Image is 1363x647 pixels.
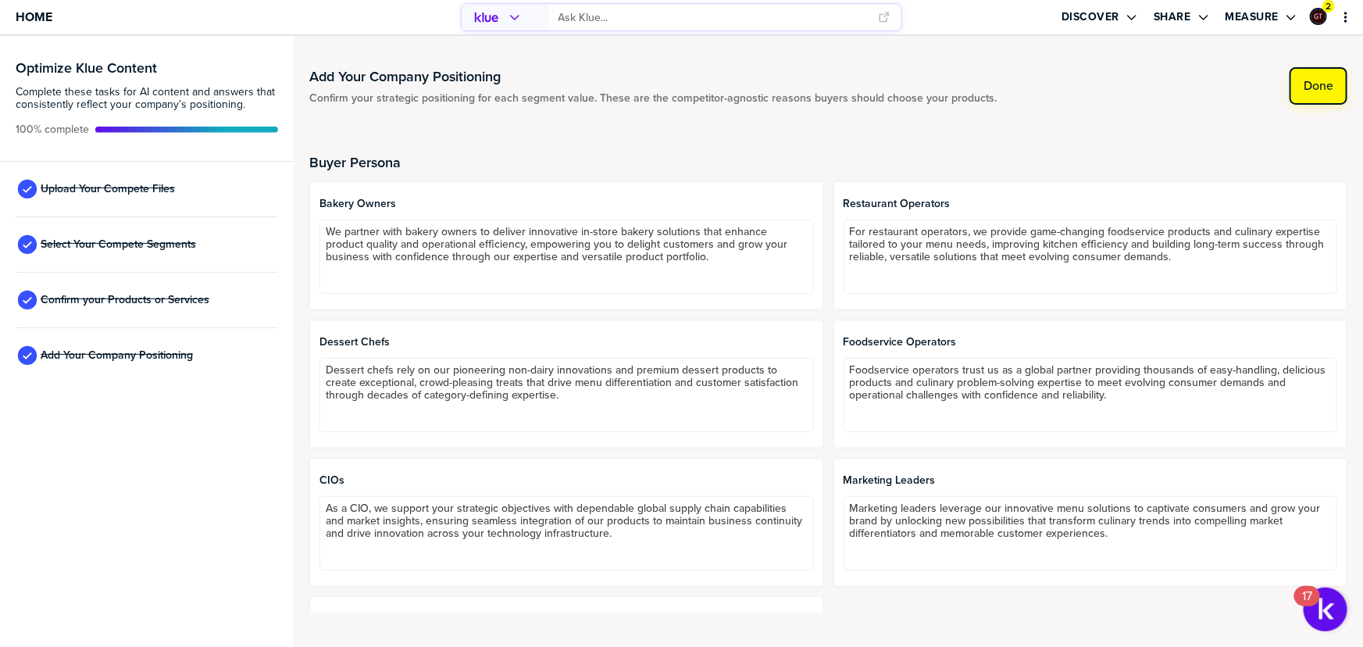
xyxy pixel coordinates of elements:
[1308,6,1329,27] a: Edit Profile
[41,183,175,195] span: Upload Your Compete Files
[844,220,1337,294] textarea: For restaurant operators, we provide game-changing foodservice products and culinary expertise ta...
[1226,10,1279,24] label: Measure
[319,496,813,570] textarea: As a CIO, we support your strategic objectives with dependable global supply chain capabilities a...
[1154,10,1191,24] label: Share
[319,220,813,294] textarea: We partner with bakery owners to deliver innovative in-store bakery solutions that enhance produc...
[319,198,813,210] span: Bakery Owners
[319,336,813,349] span: Dessert Chefs
[16,123,89,136] span: Active
[16,10,52,23] span: Home
[844,198,1337,210] span: Restaurant Operators
[1302,596,1312,617] div: 17
[1310,8,1327,25] div: Graham Tutti
[558,5,869,30] input: Ask Klue...
[319,358,813,432] textarea: Dessert chefs rely on our pioneering non-dairy innovations and premium dessert products to create...
[309,67,997,86] h1: Add Your Company Positioning
[41,349,193,362] span: Add Your Company Positioning
[1290,67,1347,105] button: Done
[1304,588,1347,631] button: Open Resource Center, 17 new notifications
[41,294,209,306] span: Confirm your Products or Services
[309,155,1347,170] h2: Buyer Persona
[319,613,813,625] span: Security Analysts
[1311,9,1326,23] img: ee1355cada6433fc92aa15fbfe4afd43-sml.png
[16,61,278,75] h3: Optimize Klue Content
[844,336,1337,349] span: Foodservice Operators
[309,92,997,105] span: Confirm your strategic positioning for each segment value. These are the competitor-agnostic reas...
[1326,1,1332,13] span: 2
[844,358,1337,432] textarea: Foodservice operators trust us as a global partner providing thousands of easy-handling, deliciou...
[844,496,1337,570] textarea: Marketing leaders leverage our innovative menu solutions to captivate consumers and grow your bra...
[844,474,1337,487] span: Marketing Leaders
[41,238,196,251] span: Select Your Compete Segments
[16,86,278,111] span: Complete these tasks for AI content and answers that consistently reflect your company’s position...
[1304,78,1333,94] label: Done
[1061,10,1119,24] label: Discover
[319,474,813,487] span: CIOs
